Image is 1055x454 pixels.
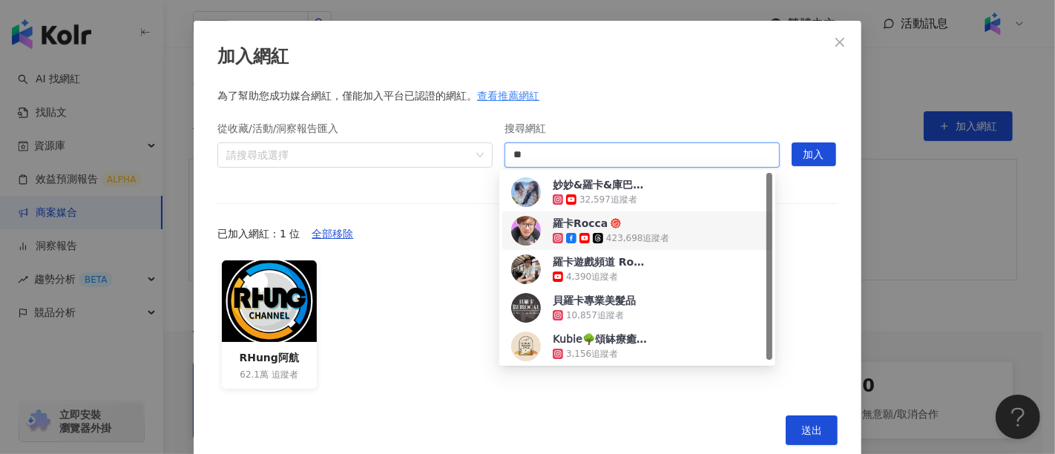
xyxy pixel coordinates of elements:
div: 已加入網紅：1 位 [217,222,838,246]
span: 追蹤者 [272,369,298,381]
div: 羅卡遊戲頻道 Rocca's GAME [553,254,649,269]
img: KOL Avatar [511,254,541,284]
div: 423,698 追蹤者 [606,232,670,245]
div: 3,156 追蹤者 [566,348,618,361]
input: 搜尋網紅 [513,143,771,167]
div: 10,857 追蹤者 [566,309,624,322]
div: 貝羅卡專業美髮品 [502,289,772,327]
button: 全部移除 [300,222,365,246]
img: KOL Avatar [511,332,541,361]
div: 4,390 追蹤者 [566,271,618,283]
button: 加入 [792,142,836,166]
img: KOL Avatar [511,293,541,323]
div: 羅卡Rocca [502,211,772,250]
div: 羅卡遊戲頻道 Rocca's GAME [502,250,772,289]
div: RHung阿航 [229,349,309,366]
div: 妙妙&羅卡&庫巴女孩 [502,173,772,211]
span: 62.1萬 [240,369,269,381]
span: 全部移除 [312,223,353,246]
div: 貝羅卡專業美髮品 [553,293,636,308]
div: 羅卡Rocca [553,216,608,231]
button: 送出 [786,415,838,445]
div: 32,597 追蹤者 [579,194,637,206]
div: 查看推薦網紅 [477,88,539,104]
img: KOL Avatar [511,177,541,207]
span: 送出 [801,424,822,436]
div: 𝖪𝗎𝖻𝗂𝖾🌳頌缽療癒｜催眠治療｜前世回溯｜𝐀𝐜𝐜𝐞𝐬𝐬 𝐁𝐚𝐫𝐬｜阿卡西｜塔羅｜卡牌 頌缽購買 [553,332,649,346]
div: 妙妙&羅卡&庫巴女孩 [553,177,649,192]
label: 搜尋網紅 [505,120,556,136]
span: 加入 [803,143,824,167]
div: 𝖪𝗎𝖻𝗂𝖾🌳頌缽療癒｜催眠治療｜前世回溯｜𝐀𝐜𝐜𝐞𝐬𝐬 𝐁𝐚𝐫𝐬｜阿卡西｜塔羅｜卡牌 頌缽購買 [502,327,772,366]
span: close [834,36,846,48]
div: 加入網紅 [217,45,838,70]
div: 為了幫助您成功媒合網紅，僅能加入平台已認證的網紅。 [217,88,838,104]
img: KOL Avatar [511,216,541,246]
label: 從收藏/活動/洞察報告匯入 [217,120,349,136]
button: Close [825,27,855,57]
